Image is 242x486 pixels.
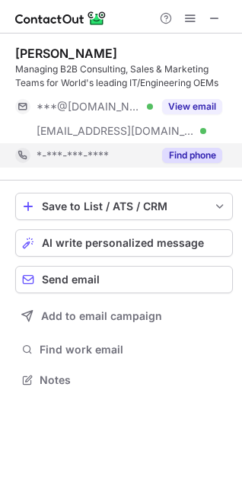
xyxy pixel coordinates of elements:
[42,237,204,249] span: AI write personalized message
[15,9,107,27] img: ContactOut v5.3.10
[15,229,233,257] button: AI write personalized message
[15,193,233,220] button: save-profile-one-click
[40,343,227,357] span: Find work email
[162,99,222,114] button: Reveal Button
[40,373,227,387] span: Notes
[41,310,162,322] span: Add to email campaign
[15,62,233,90] div: Managing B2B Consulting, Sales & Marketing Teams for World's leading IT/Engineering OEMs
[15,369,233,391] button: Notes
[15,46,117,61] div: [PERSON_NAME]
[42,273,100,286] span: Send email
[15,339,233,360] button: Find work email
[15,266,233,293] button: Send email
[15,302,233,330] button: Add to email campaign
[37,100,142,114] span: ***@[DOMAIN_NAME]
[42,200,206,213] div: Save to List / ATS / CRM
[162,148,222,163] button: Reveal Button
[37,124,195,138] span: [EMAIL_ADDRESS][DOMAIN_NAME]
